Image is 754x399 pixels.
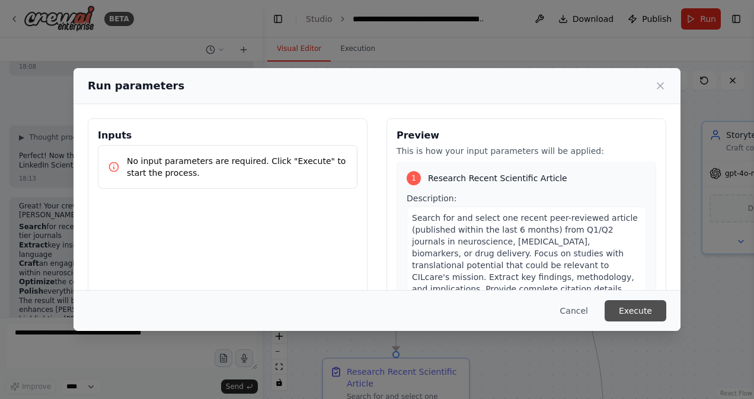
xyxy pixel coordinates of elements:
button: Cancel [551,300,598,321]
h2: Run parameters [88,78,184,94]
h3: Inputs [98,128,357,143]
button: Execute [605,300,666,321]
h3: Preview [397,128,656,143]
span: Description: [407,194,456,203]
p: This is how your input parameters will be applied: [397,145,656,157]
div: 1 [407,171,421,185]
span: Search for and select one recent peer-reviewed article (published within the last 6 months) from ... [412,213,638,305]
span: Research Recent Scientific Article [428,172,567,184]
p: No input parameters are required. Click "Execute" to start the process. [127,155,347,179]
